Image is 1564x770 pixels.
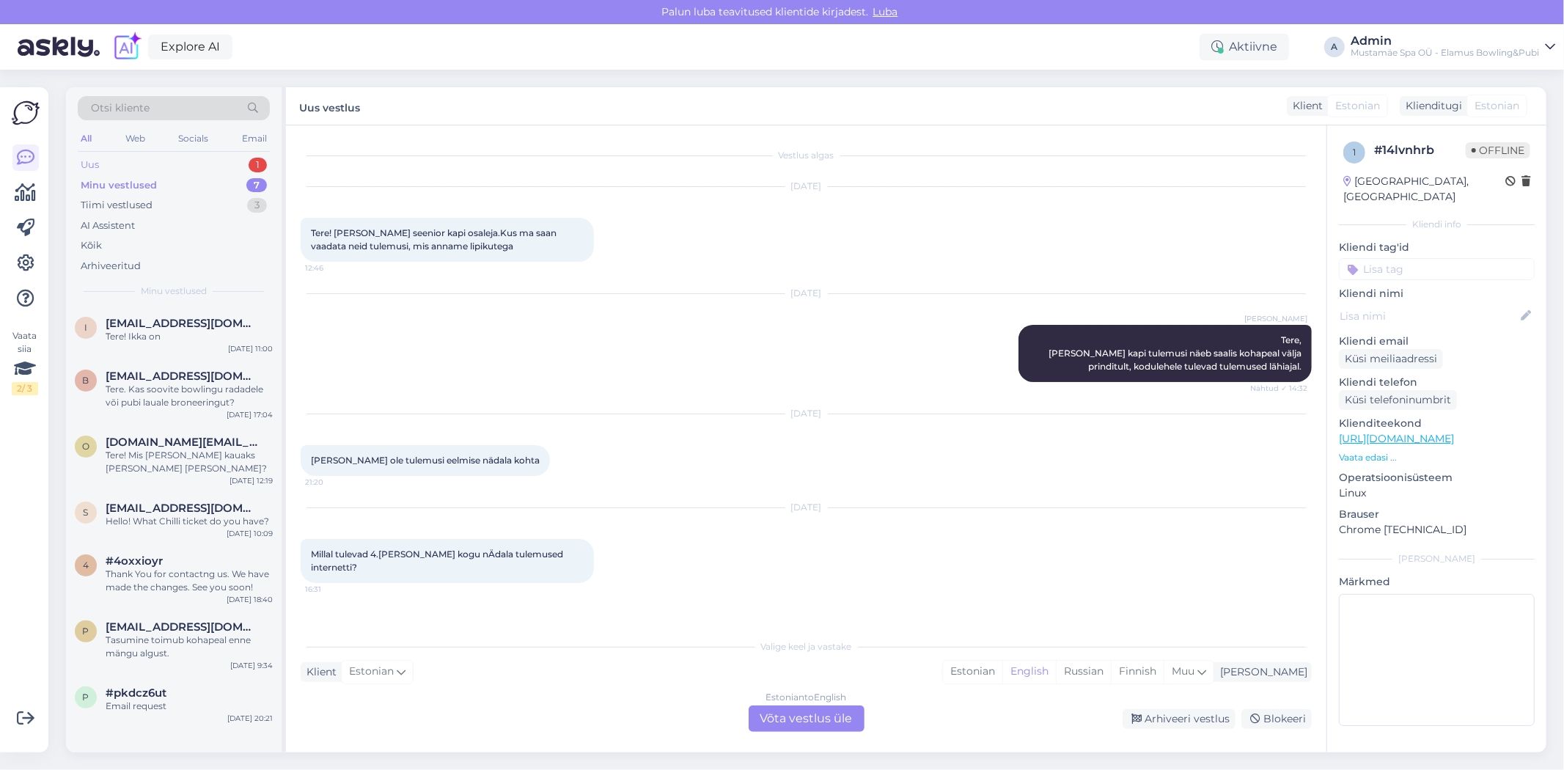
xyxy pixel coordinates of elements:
[12,382,38,395] div: 2 / 3
[83,560,89,571] span: 4
[106,383,273,409] div: Tere. Kas soovite bowlingu radadele või pubi lauale broneeringut?
[1339,470,1535,485] p: Operatsioonisüsteem
[106,554,163,568] span: #4oxxioyr
[301,287,1312,300] div: [DATE]
[1335,98,1380,114] span: Estonian
[301,664,337,680] div: Klient
[1339,522,1535,538] p: Chrome [TECHNICAL_ID]
[106,568,273,594] div: Thank You for contactng us. We have made the changes. See you soon!
[1324,37,1345,57] div: A
[106,436,258,449] span: osin.next@gmail.com
[301,501,1312,514] div: [DATE]
[1339,552,1535,565] div: [PERSON_NAME]
[1340,308,1518,324] input: Lisa nimi
[246,178,267,193] div: 7
[122,129,148,148] div: Web
[1343,174,1505,205] div: [GEOGRAPHIC_DATA], [GEOGRAPHIC_DATA]
[227,713,273,724] div: [DATE] 20:21
[1339,416,1535,431] p: Klienditeekond
[311,549,565,573] span: Millal tulevad 4.[PERSON_NAME] kogu nÄdala tulemused internetti?
[301,149,1312,162] div: Vestlus algas
[106,317,258,330] span: inna.kaasik@gmail.com
[1002,661,1056,683] div: English
[249,158,267,172] div: 1
[230,475,273,486] div: [DATE] 12:19
[1339,485,1535,501] p: Linux
[349,664,394,680] span: Estonian
[301,640,1312,653] div: Valige keel ja vastake
[1339,218,1535,231] div: Kliendi info
[1339,390,1457,410] div: Küsi telefoninumbrit
[106,686,166,700] span: #pkdcz6ut
[311,227,559,252] span: Tere! [PERSON_NAME] seenior kapi osaleja.Kus ma saan vaadata neid tulemusi, mis anname lipikutega
[12,329,38,395] div: Vaata siia
[81,178,157,193] div: Minu vestlused
[106,700,273,713] div: Email request
[227,409,273,420] div: [DATE] 17:04
[106,330,273,343] div: Tere! Ikka on
[239,129,270,148] div: Email
[1339,349,1443,369] div: Küsi meiliaadressi
[1339,375,1535,390] p: Kliendi telefon
[1351,47,1539,59] div: Mustamäe Spa OÜ - Elamus Bowling&Pubi
[301,180,1312,193] div: [DATE]
[247,198,267,213] div: 3
[1287,98,1323,114] div: Klient
[1250,383,1307,394] span: Nähtud ✓ 14:32
[91,100,150,116] span: Otsi kliente
[227,594,273,605] div: [DATE] 18:40
[1200,34,1289,60] div: Aktiivne
[84,507,89,518] span: s
[1466,142,1530,158] span: Offline
[111,32,142,62] img: explore-ai
[749,705,864,732] div: Võta vestlus üle
[84,322,87,333] span: i
[81,259,141,274] div: Arhiveeritud
[1400,98,1462,114] div: Klienditugi
[766,691,847,704] div: Estonian to English
[1339,334,1535,349] p: Kliendi email
[305,477,360,488] span: 21:20
[1353,147,1356,158] span: 1
[1049,334,1304,372] span: Tere, [PERSON_NAME] kapi tulemusi näeb saalis kohapeal välja prinditult, kodulehele tulevad tulem...
[106,515,273,528] div: Hello! What Chilli ticket do you have?
[81,158,99,172] div: Uus
[305,263,360,274] span: 12:46
[869,5,903,18] span: Luba
[106,620,258,634] span: piretvalk@hotmail.com
[1214,664,1307,680] div: [PERSON_NAME]
[301,407,1312,420] div: [DATE]
[1351,35,1555,59] a: AdminMustamäe Spa OÜ - Elamus Bowling&Pubi
[943,661,1002,683] div: Estonian
[106,502,258,515] span: skljar.aa@gmail.com
[106,449,273,475] div: Tere! Mis [PERSON_NAME] kauaks [PERSON_NAME] [PERSON_NAME]?
[1339,240,1535,255] p: Kliendi tag'id
[1339,432,1454,445] a: [URL][DOMAIN_NAME]
[1123,709,1236,729] div: Arhiveeri vestlus
[175,129,211,148] div: Socials
[1111,661,1164,683] div: Finnish
[12,99,40,127] img: Askly Logo
[230,660,273,671] div: [DATE] 9:34
[311,455,540,466] span: [PERSON_NAME] ole tulemusi eelmise nädala kohta
[1374,142,1466,159] div: # 14lvnhrb
[141,285,207,298] span: Minu vestlused
[82,441,89,452] span: o
[81,219,135,233] div: AI Assistent
[228,343,273,354] div: [DATE] 11:00
[1172,664,1194,678] span: Muu
[106,634,273,660] div: Tasumine toimub kohapeal enne mängu algust.
[78,129,95,148] div: All
[1241,709,1312,729] div: Blokeeri
[148,34,232,59] a: Explore AI
[81,238,102,253] div: Kõik
[83,692,89,703] span: p
[81,198,153,213] div: Tiimi vestlused
[305,584,360,595] span: 16:31
[1244,313,1307,324] span: [PERSON_NAME]
[1475,98,1519,114] span: Estonian
[1339,451,1535,464] p: Vaata edasi ...
[1339,574,1535,590] p: Märkmed
[1351,35,1539,47] div: Admin
[1339,507,1535,522] p: Brauser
